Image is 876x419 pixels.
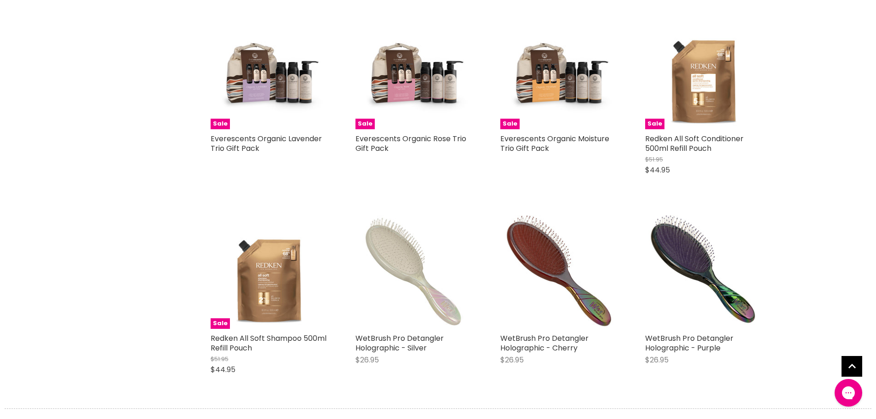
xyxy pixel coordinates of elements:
img: Everescents Organic Moisture Trio Gift Pack [500,12,618,129]
a: Everescents Organic Rose Trio Gift Pack [355,133,466,154]
span: Sale [500,119,520,129]
img: Everescents Organic Rose Trio Gift Pack [355,12,473,129]
img: Everescents Organic Lavender Trio Gift Pack [211,12,328,129]
span: Sale [645,119,664,129]
a: Everescents Organic Moisture Trio Gift PackSale [500,12,618,129]
a: Everescents Organic Rose Trio Gift PackSale [355,12,473,129]
span: Sale [211,318,230,329]
a: Everescents Organic Moisture Trio Gift Pack [500,133,609,154]
a: Redken All Soft Shampoo 500ml Refill Pouch [211,333,326,353]
img: WetBrush Pro Detangler Holographic - Silver [355,212,473,329]
img: WetBrush Pro Detangler Holographic - Purple [645,212,762,329]
span: $44.95 [211,364,235,375]
a: WetBrush Pro Detangler Holographic - Purple [645,333,733,353]
a: Everescents Organic Lavender Trio Gift PackSale [211,12,328,129]
span: $26.95 [355,355,379,365]
span: $26.95 [500,355,524,365]
img: WetBrush Pro Detangler Holographic - Cherry [500,212,618,329]
iframe: Gorgias live chat messenger [830,376,867,410]
span: Sale [355,119,375,129]
a: Redken All Soft Shampoo 500ml Refill PouchSale [211,212,328,329]
img: Redken All Soft Shampoo 500ml Refill Pouch [211,212,328,329]
a: Everescents Organic Lavender Trio Gift Pack [211,133,322,154]
a: WetBrush Pro Detangler Holographic - Silver [355,333,444,353]
span: $44.95 [645,165,670,175]
span: $51.95 [211,355,229,363]
span: Sale [211,119,230,129]
img: Redken All Soft Conditioner 500ml Refill Pouch [645,12,762,129]
a: Redken All Soft Conditioner 500ml Refill PouchSale [645,12,762,129]
a: Redken All Soft Conditioner 500ml Refill Pouch [645,133,744,154]
a: WetBrush Pro Detangler Holographic - Cherry [500,333,589,353]
span: $26.95 [645,355,669,365]
span: $51.95 [645,155,663,164]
